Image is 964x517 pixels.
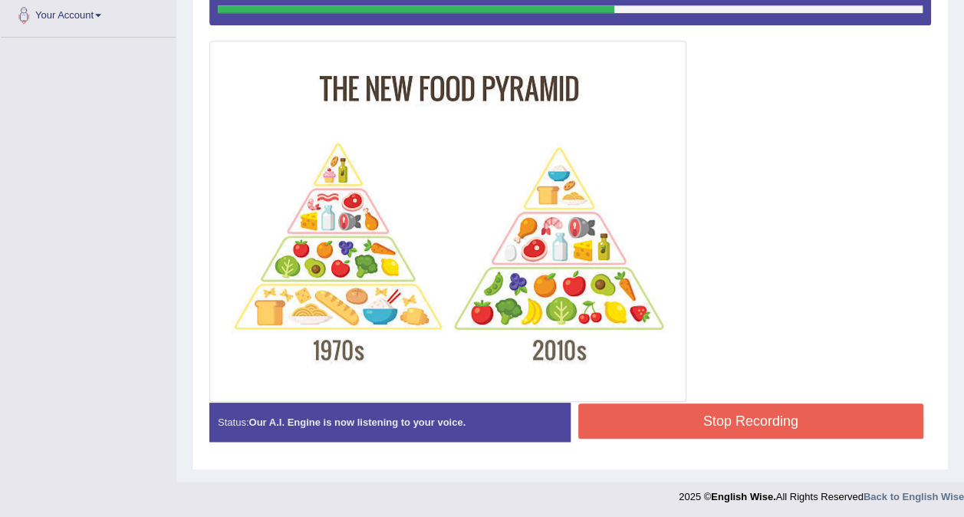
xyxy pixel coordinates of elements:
[679,482,964,504] div: 2025 © All Rights Reserved
[209,403,571,442] div: Status:
[864,491,964,502] a: Back to English Wise
[711,491,775,502] strong: English Wise.
[248,417,466,428] strong: Our A.I. Engine is now listening to your voice.
[578,403,924,439] button: Stop Recording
